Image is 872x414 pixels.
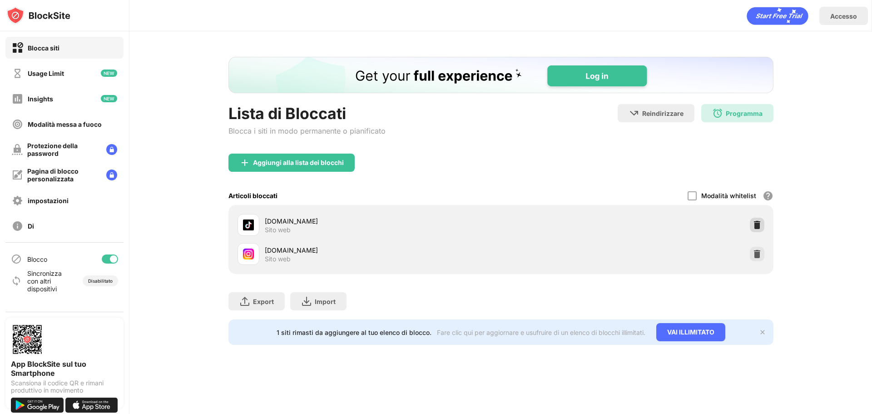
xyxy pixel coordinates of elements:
[830,12,857,20] div: Accesso
[28,120,102,128] div: Modalità messa a fuoco
[759,329,766,336] img: x-button.svg
[11,359,118,378] div: App BlockSite sul tuo Smartphone
[27,167,99,183] div: Pagina di blocco personalizzata
[65,398,118,413] img: download-on-the-app-store.svg
[228,57,773,93] iframe: Banner
[265,255,291,263] div: Sito web
[27,255,47,263] div: Blocco
[315,298,336,305] div: Import
[106,144,117,155] img: lock-menu.svg
[27,142,99,157] div: Protezione della password
[12,93,23,105] img: insights-off.svg
[12,195,23,206] img: settings-off.svg
[88,278,113,284] div: Disabilitato
[11,254,22,264] img: blocking-icon.svg
[11,323,44,356] img: options-page-qr-code.png
[11,398,64,413] img: get-it-on-google-play.svg
[12,42,23,54] img: block-on.svg
[243,219,254,230] img: favicons
[12,220,23,232] img: about-off.svg
[28,197,69,205] div: impostazioni
[12,119,23,130] img: focus-off.svg
[277,329,431,336] div: 1 siti rimasti da aggiungere al tuo elenco di blocco.
[12,170,23,180] img: customize-block-page-off.svg
[106,170,117,180] img: lock-menu.svg
[265,226,291,234] div: Sito web
[437,329,645,336] div: Fare clic qui per aggiornare e usufruire di un elenco di blocchi illimitati.
[28,222,34,230] div: Di
[228,126,386,135] div: Blocca i siti in modo permanente o pianificato
[253,159,344,166] div: Aggiungi alla lista dei blocchi
[243,249,254,259] img: favicons
[701,192,756,200] div: Modalità whitelist
[253,298,274,305] div: Export
[12,144,23,155] img: password-protection-off.svg
[228,192,277,200] div: Articoli bloccati
[12,68,23,79] img: time-usage-off.svg
[265,245,501,255] div: [DOMAIN_NAME]
[28,44,59,52] div: Blocca siti
[101,70,117,77] img: new-icon.svg
[28,95,53,103] div: Insights
[27,269,74,293] div: Sincronizza con altri dispositivi
[265,216,501,226] div: [DOMAIN_NAME]
[642,110,684,117] div: Reindirizzare
[6,6,70,25] img: logo-blocksite.svg
[101,95,117,102] img: new-icon.svg
[726,110,763,117] div: Programma
[28,70,64,77] div: Usage Limit
[11,379,118,394] div: Scansiona il codice QR e rimani produttivo in movimento
[747,7,808,25] div: animation
[228,104,386,123] div: Lista di Bloccati
[11,275,22,286] img: sync-icon.svg
[656,323,725,341] div: VAI ILLIMITATO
